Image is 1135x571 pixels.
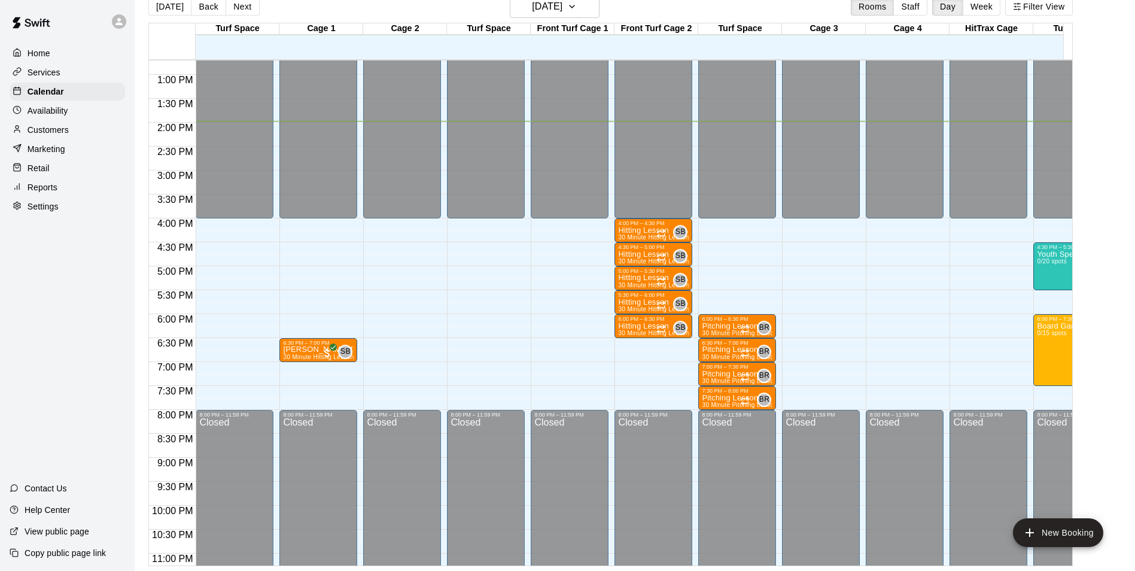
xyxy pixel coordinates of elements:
a: Settings [10,198,125,215]
div: 8:00 PM – 11:59 PM [1037,412,1107,418]
div: Reports [10,178,125,196]
span: 30 Minute Hitting Lesson (Baseball & Softball) [618,306,749,312]
p: Contact Us [25,482,67,494]
p: Availability [28,105,68,117]
p: Marketing [28,143,65,155]
span: 7:00 PM [154,362,196,372]
div: 6:00 PM – 6:30 PM: Pitching Lesson [698,314,776,338]
span: Brenden Roder [762,393,771,407]
span: 6:00 PM [154,314,196,324]
a: Retail [10,159,125,177]
span: SB [340,346,351,358]
div: Turf Space [1033,23,1117,35]
div: 4:30 PM – 5:30 PM: Youth Speed & Agility Class (5:00 pm) [1033,242,1111,290]
div: 5:30 PM – 6:00 PM: Hitting Lesson [614,290,692,314]
span: 9:00 PM [154,458,196,468]
span: 3:30 PM [154,195,196,205]
div: 8:00 PM – 11:59 PM [702,412,772,418]
p: Retail [28,162,50,174]
p: Settings [28,201,59,212]
span: 10:00 PM [149,506,196,516]
span: 4:30 PM [154,242,196,253]
div: Calendar [10,83,125,101]
div: 6:00 PM – 6:30 PM [618,316,689,322]
span: 2:30 PM [154,147,196,157]
span: Recurring event [656,277,666,286]
span: 4:00 PM [154,218,196,229]
div: Cage 3 [782,23,866,35]
a: Services [10,63,125,81]
span: 10:30 PM [149,530,196,540]
div: Scott Belger [673,249,687,263]
span: 7:30 PM [154,386,196,396]
span: Scott Belger [678,225,687,239]
span: 6:30 PM [154,338,196,348]
div: 5:00 PM – 5:30 PM [618,268,689,274]
span: 5:00 PM [154,266,196,277]
div: 6:30 PM – 7:00 PM [283,340,354,346]
span: BR [759,370,769,382]
div: Scott Belger [338,345,352,359]
div: 6:00 PM – 6:30 PM: Hitting Lesson [614,314,692,338]
div: 7:30 PM – 8:00 PM: Pitching Lessons [698,386,776,410]
div: Scott Belger [673,297,687,311]
span: SB [675,274,686,286]
div: Cage 4 [866,23,950,35]
span: Scott Belger [678,249,687,263]
div: 8:00 PM – 11:59 PM [618,412,689,418]
p: Help Center [25,504,70,516]
div: Brenden Roder [757,369,771,383]
div: 8:00 PM – 11:59 PM [199,412,270,418]
span: Scott Belger [678,321,687,335]
div: 7:30 PM – 8:00 PM [702,388,772,394]
span: BR [759,394,769,406]
a: Home [10,44,125,62]
span: Scott Belger [343,345,352,359]
span: 3:00 PM [154,171,196,181]
span: Recurring event [740,372,750,382]
div: Brenden Roder [757,321,771,335]
div: Scott Belger [673,225,687,239]
span: 11:00 PM [149,554,196,564]
span: 8:00 PM [154,410,196,420]
div: Turf Space [698,23,782,35]
span: 1:00 PM [154,75,196,85]
a: Customers [10,121,125,139]
div: Marketing [10,140,125,158]
span: 30 Minute Pitching Lesson (Baseball) [702,378,808,384]
div: Scott Belger [673,273,687,287]
span: 30 Minute Pitching Lesson (Baseball) [702,402,808,408]
div: 4:00 PM – 4:30 PM [618,220,689,226]
span: SB [675,250,686,262]
span: 2:00 PM [154,123,196,133]
span: Brenden Roder [762,369,771,383]
span: 5:30 PM [154,290,196,300]
div: 8:00 PM – 11:59 PM [367,412,437,418]
p: View public page [25,526,89,537]
div: Availability [10,102,125,120]
span: BR [759,322,769,334]
div: Front Turf Cage 1 [531,23,614,35]
p: Calendar [28,86,64,98]
p: Reports [28,181,57,193]
div: 6:30 PM – 7:00 PM [702,340,772,346]
span: Brenden Roder [762,321,771,335]
span: 0/15 spots filled [1037,330,1066,336]
span: 30 Minute Pitching Lesson (Baseball) [702,354,808,360]
span: Scott Belger [678,273,687,287]
span: Recurring event [740,396,750,406]
div: 8:00 PM – 11:59 PM [869,412,940,418]
div: 6:00 PM – 6:30 PM [702,316,772,322]
span: SB [675,298,686,310]
div: 8:00 PM – 11:59 PM [451,412,521,418]
span: Scott Belger [678,297,687,311]
div: Turf Space [447,23,531,35]
span: SB [675,322,686,334]
div: Turf Space [196,23,279,35]
span: BR [759,346,769,358]
button: add [1013,518,1103,547]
